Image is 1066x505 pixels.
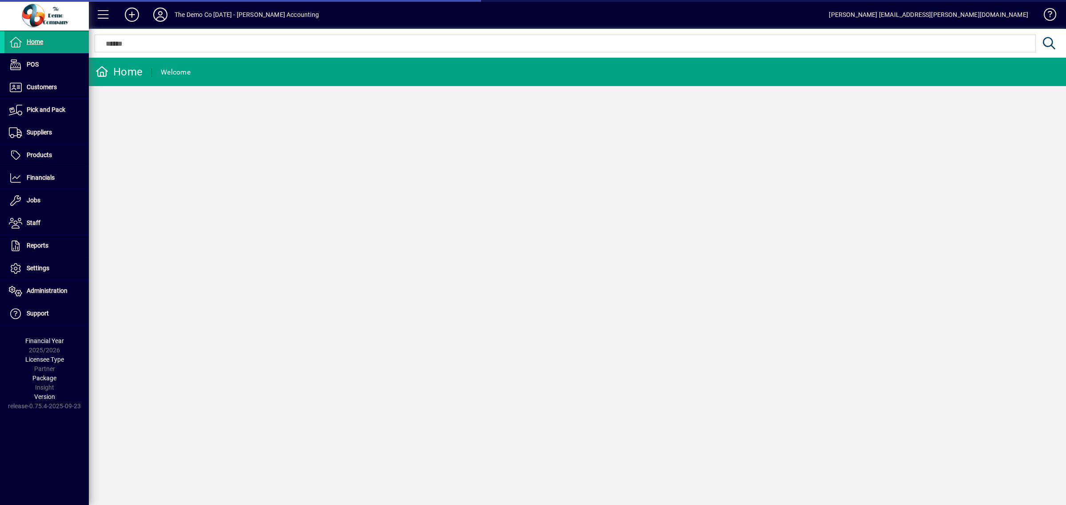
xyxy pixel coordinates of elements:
[118,7,146,23] button: Add
[27,83,57,91] span: Customers
[146,7,175,23] button: Profile
[27,242,48,249] span: Reports
[32,375,56,382] span: Package
[4,257,89,280] a: Settings
[25,337,64,344] span: Financial Year
[175,8,319,22] div: The Demo Co [DATE] - [PERSON_NAME] Accounting
[4,212,89,234] a: Staff
[27,264,49,272] span: Settings
[161,65,191,79] div: Welcome
[27,310,49,317] span: Support
[34,393,55,400] span: Version
[4,280,89,302] a: Administration
[4,122,89,144] a: Suppliers
[27,197,40,204] span: Jobs
[27,151,52,158] span: Products
[4,235,89,257] a: Reports
[4,167,89,189] a: Financials
[27,106,65,113] span: Pick and Pack
[95,65,143,79] div: Home
[27,174,55,181] span: Financials
[4,303,89,325] a: Support
[27,129,52,136] span: Suppliers
[27,38,43,45] span: Home
[27,219,40,226] span: Staff
[4,76,89,99] a: Customers
[4,189,89,212] a: Jobs
[25,356,64,363] span: Licensee Type
[27,61,39,68] span: POS
[1037,2,1055,31] a: Knowledge Base
[4,144,89,166] a: Products
[4,99,89,121] a: Pick and Pack
[4,54,89,76] a: POS
[27,287,68,294] span: Administration
[829,8,1028,22] div: [PERSON_NAME] [EMAIL_ADDRESS][PERSON_NAME][DOMAIN_NAME]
